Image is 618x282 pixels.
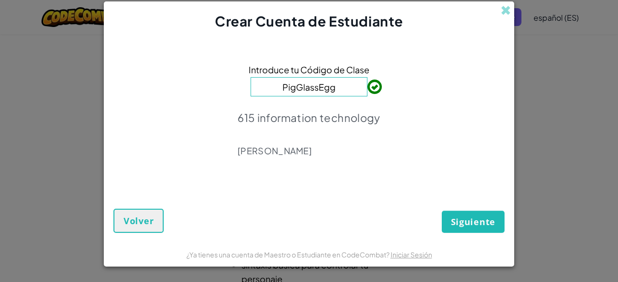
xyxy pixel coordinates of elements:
[186,250,391,259] span: ¿Ya tienes una cuenta de Maestro o Estudiante en CodeCombat?
[215,13,403,29] span: Crear Cuenta de Estudiante
[249,63,369,77] span: Introduce tu Código de Clase
[391,250,432,259] a: Iniciar Sesión
[442,211,505,233] button: Siguiente
[238,111,380,124] p: 615 information technology
[124,215,154,227] span: Volver
[113,209,164,233] button: Volver
[238,145,380,157] p: [PERSON_NAME]
[451,216,495,228] span: Siguiente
